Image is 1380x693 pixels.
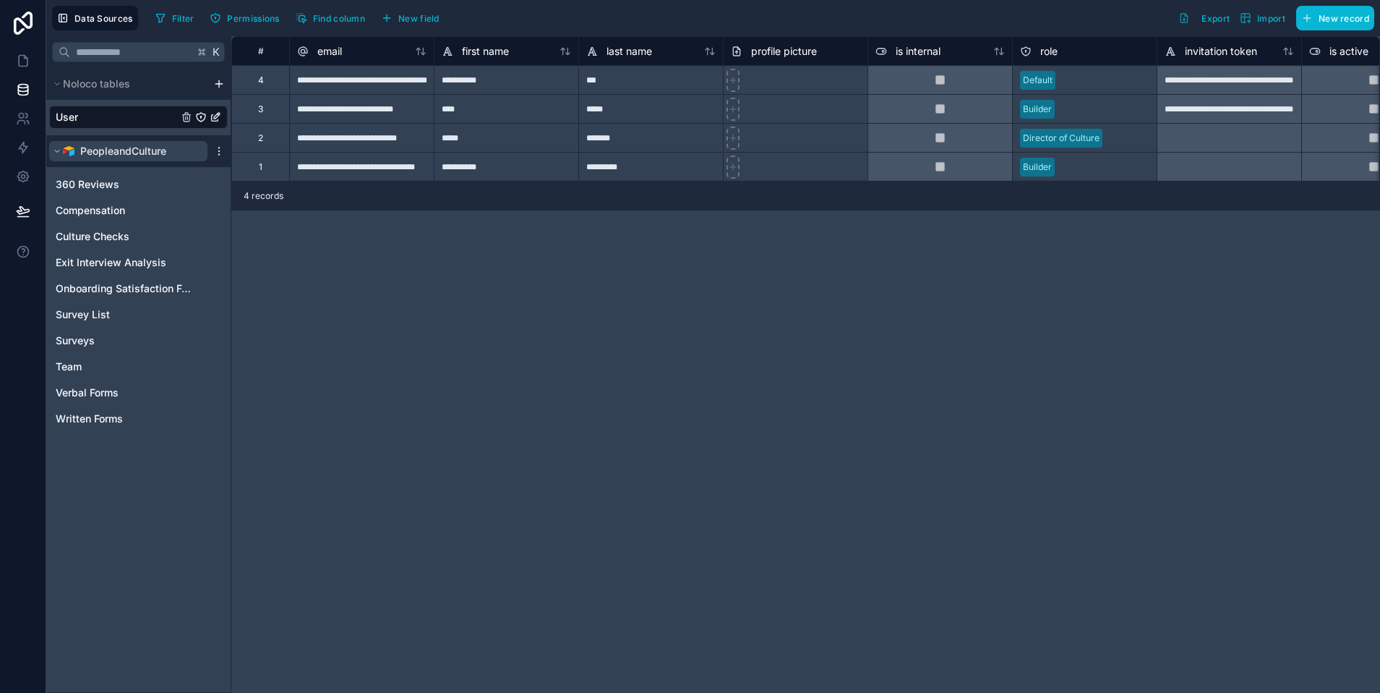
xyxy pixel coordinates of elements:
[211,47,221,57] span: K
[313,13,365,24] span: Find column
[1319,13,1369,24] span: New record
[52,6,138,30] button: Data Sources
[398,13,440,24] span: New field
[258,75,264,86] div: 4
[150,7,200,29] button: Filter
[205,7,284,29] button: Permissions
[1173,6,1235,30] button: Export
[1023,103,1052,116] div: Builder
[1329,44,1368,59] span: is active
[243,46,278,56] div: #
[172,13,194,24] span: Filter
[1023,132,1100,145] div: Director of Culture
[258,103,263,115] div: 3
[1040,44,1058,59] span: role
[259,161,262,173] div: 1
[74,13,133,24] span: Data Sources
[291,7,370,29] button: Find column
[462,44,509,59] span: first name
[1290,6,1374,30] a: New record
[1023,74,1053,87] div: Default
[1185,44,1257,59] span: invitation token
[607,44,652,59] span: last name
[244,190,283,202] span: 4 records
[317,44,342,59] span: email
[1235,6,1290,30] button: Import
[1296,6,1374,30] button: New record
[896,44,940,59] span: is internal
[1257,13,1285,24] span: Import
[376,7,445,29] button: New field
[1023,161,1052,174] div: Builder
[227,13,279,24] span: Permissions
[751,44,817,59] span: profile picture
[205,7,290,29] a: Permissions
[1201,13,1230,24] span: Export
[258,132,263,144] div: 2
